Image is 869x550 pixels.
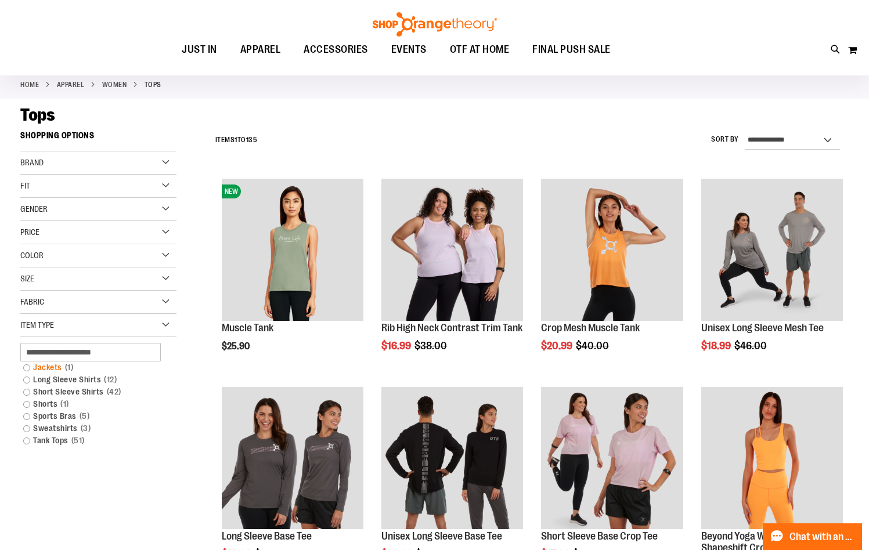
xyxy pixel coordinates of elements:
[701,387,843,529] img: Product image for Beyond Yoga Womens Spacedye Shapeshift Cropped Tank
[701,179,843,320] img: Unisex Long Sleeve Mesh Tee primary image
[541,179,683,320] img: Crop Mesh Muscle Tank primary image
[521,37,622,63] a: FINAL PUSH SALE
[381,179,523,322] a: Rib Tank w/ Contrast Binding primary image
[222,179,363,320] img: Muscle Tank
[17,386,167,398] a: Short Sleeve Shirts42
[701,340,733,352] span: $18.99
[304,37,368,63] span: ACCESSORIES
[20,105,55,125] span: Tops
[240,37,281,63] span: APPAREL
[20,204,48,214] span: Gender
[541,530,658,542] a: Short Sleeve Base Crop Tee
[182,37,217,63] span: JUST IN
[20,297,44,306] span: Fabric
[701,322,824,334] a: Unisex Long Sleeve Mesh Tee
[215,131,258,149] h2: Items to
[292,37,380,63] a: ACCESSORIES
[77,410,93,422] span: 5
[381,530,502,542] a: Unisex Long Sleeve Base Tee
[222,387,363,530] a: Product image for Long Sleeve Base Tee
[222,179,363,322] a: Muscle TankNEW
[20,251,44,260] span: Color
[17,422,167,435] a: Sweatshirts3
[763,523,863,550] button: Chat with an Expert
[20,181,30,190] span: Fit
[229,37,293,63] a: APPAREL
[438,37,521,63] a: OTF AT HOME
[17,374,167,386] a: Long Sleeve Shirts12
[17,361,167,374] a: Jackets1
[222,387,363,529] img: Product image for Long Sleeve Base Tee
[222,322,273,334] a: Muscle Tank
[222,341,251,352] span: $25.90
[222,530,312,542] a: Long Sleeve Base Tee
[62,361,77,374] span: 1
[145,79,161,90] strong: Tops
[381,340,413,352] span: $16.99
[541,340,574,352] span: $20.99
[20,125,176,151] strong: Shopping Options
[20,227,39,237] span: Price
[102,79,127,90] a: WOMEN
[391,37,427,63] span: EVENTS
[576,340,611,352] span: $40.00
[535,173,688,381] div: product
[541,179,683,322] a: Crop Mesh Muscle Tank primary image
[380,37,438,63] a: EVENTS
[68,435,88,447] span: 51
[734,340,769,352] span: $46.00
[541,387,683,530] a: Product image for Short Sleeve Base Crop Tee
[371,12,499,37] img: Shop Orangetheory
[541,387,683,529] img: Product image for Short Sleeve Base Crop Tee
[695,173,849,381] div: product
[78,422,94,435] span: 3
[381,179,523,320] img: Rib Tank w/ Contrast Binding primary image
[381,387,523,530] a: Product image for Unisex Long Sleeve Base Tee
[104,386,124,398] span: 42
[414,340,449,352] span: $38.00
[235,136,237,144] span: 1
[701,179,843,322] a: Unisex Long Sleeve Mesh Tee primary image
[541,322,640,334] a: Crop Mesh Muscle Tank
[20,274,34,283] span: Size
[101,374,120,386] span: 12
[701,387,843,530] a: Product image for Beyond Yoga Womens Spacedye Shapeshift Cropped Tank
[20,158,44,167] span: Brand
[17,398,167,410] a: Shorts1
[246,136,258,144] span: 135
[57,398,72,410] span: 1
[376,173,529,381] div: product
[532,37,611,63] span: FINAL PUSH SALE
[20,320,54,330] span: Item Type
[222,184,241,198] span: NEW
[381,387,523,529] img: Product image for Unisex Long Sleeve Base Tee
[20,79,39,90] a: Home
[17,435,167,447] a: Tank Tops51
[381,322,522,334] a: Rib High Neck Contrast Trim Tank
[450,37,510,63] span: OTF AT HOME
[789,531,855,542] span: Chat with an Expert
[170,37,229,63] a: JUST IN
[57,79,85,90] a: APPAREL
[17,410,167,422] a: Sports Bras5
[216,173,369,381] div: product
[711,135,739,144] label: Sort By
